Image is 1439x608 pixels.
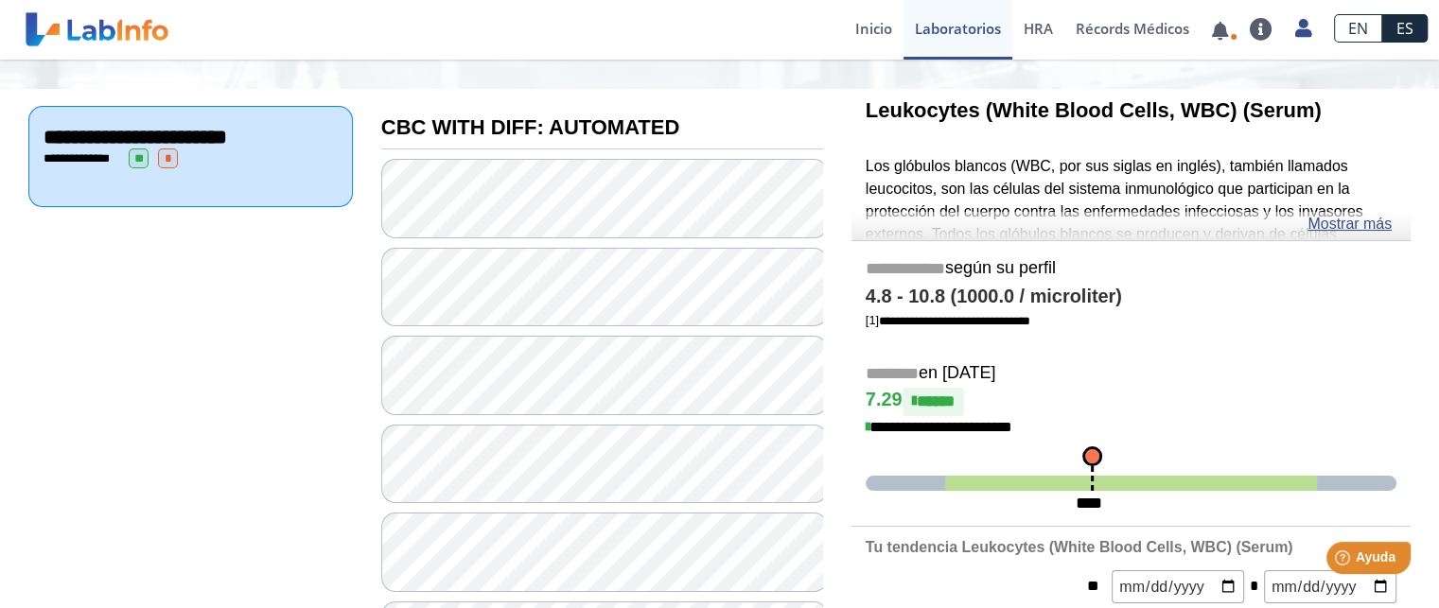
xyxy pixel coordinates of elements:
b: CBC WITH DIFF: AUTOMATED [381,115,679,139]
b: Tu tendencia Leukocytes (White Blood Cells, WBC) (Serum) [866,539,1293,555]
b: Leukocytes (White Blood Cells, WBC) (Serum) [866,98,1322,122]
a: EN [1334,14,1382,43]
input: mm/dd/yyyy [1264,570,1396,603]
input: mm/dd/yyyy [1112,570,1244,603]
a: Mostrar más [1307,213,1392,235]
h5: según su perfil [866,258,1396,280]
p: Los glóbulos blancos (WBC, por sus siglas en inglés), también llamados leucocitos, son las célula... [866,155,1396,426]
h5: en [DATE] [866,363,1396,385]
h4: 4.8 - 10.8 (1000.0 / microliter) [866,286,1396,308]
h4: 7.29 [866,388,1396,416]
a: [1] [866,313,1030,327]
a: ES [1382,14,1428,43]
iframe: Help widget launcher [1271,534,1418,587]
span: HRA [1024,19,1053,38]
